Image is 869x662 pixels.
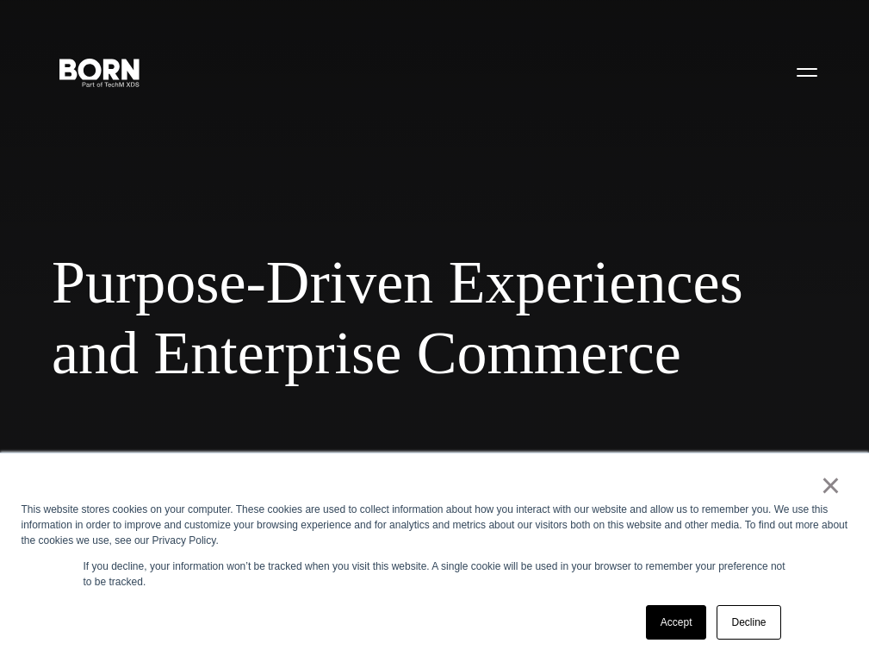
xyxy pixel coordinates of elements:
a: Decline [717,605,780,640]
span: and Enterprise Commerce [52,318,775,389]
a: × [821,478,841,493]
div: This website stores cookies on your computer. These cookies are used to collect information about... [22,502,848,548]
p: If you decline, your information won’t be tracked when you visit this website. A single cookie wi... [84,559,786,590]
a: Accept [646,605,707,640]
button: Open [786,53,828,90]
span: Purpose-Driven Experiences [52,247,775,318]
